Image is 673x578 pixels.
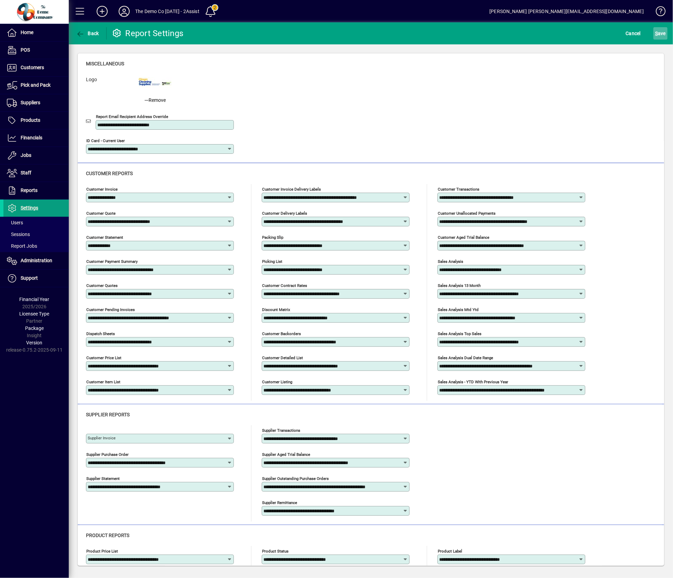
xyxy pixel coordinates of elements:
[7,232,30,237] span: Sessions
[86,549,118,554] mat-label: Product price list
[3,42,69,59] a: POS
[96,114,168,119] mat-label: Report Email Recipient Address Override
[3,94,69,111] a: Suppliers
[86,283,118,288] mat-label: Customer quotes
[113,5,135,18] button: Profile
[142,91,169,104] button: Remove
[262,355,303,360] mat-label: Customer Detailed List
[21,275,38,281] span: Support
[262,452,310,457] mat-label: Supplier aged trial balance
[86,476,120,481] mat-label: Supplier statement
[86,379,120,384] mat-label: Customer Item List
[262,379,292,384] mat-label: Customer Listing
[20,311,50,317] span: Licensee Type
[438,355,493,360] mat-label: Sales analysis dual date range
[21,30,33,35] span: Home
[262,307,290,312] mat-label: Discount Matrix
[86,355,121,360] mat-label: Customer Price List
[3,270,69,287] a: Support
[3,182,69,199] a: Reports
[86,307,135,312] mat-label: Customer pending invoices
[3,217,69,228] a: Users
[262,476,329,481] mat-label: Supplier outstanding purchase orders
[21,100,40,105] span: Suppliers
[3,24,69,41] a: Home
[86,533,129,538] span: Product reports
[76,31,99,36] span: Back
[86,412,130,417] span: Supplier reports
[3,252,69,269] a: Administration
[655,31,658,36] span: S
[21,188,37,193] span: Reports
[21,135,42,140] span: Financials
[21,205,38,211] span: Settings
[21,65,44,70] span: Customers
[626,28,641,39] span: Cancel
[21,82,51,88] span: Pick and Pack
[21,152,31,158] span: Jobs
[86,452,129,457] mat-label: Supplier purchase order
[21,117,40,123] span: Products
[262,259,282,264] mat-label: Picking List
[86,171,133,176] span: Customer reports
[86,235,123,240] mat-label: Customer statement
[86,61,124,66] span: Miscellaneous
[86,259,138,264] mat-label: Customer Payment Summary
[438,187,479,192] mat-label: Customer transactions
[3,112,69,129] a: Products
[69,27,107,40] app-page-header-button: Back
[91,5,113,18] button: Add
[3,164,69,182] a: Staff
[112,28,184,39] div: Report Settings
[81,76,133,104] label: Logo
[262,235,283,240] mat-label: Packing Slip
[3,228,69,240] a: Sessions
[262,283,307,288] mat-label: Customer Contract Rates
[3,59,69,76] a: Customers
[489,6,644,17] div: [PERSON_NAME] [PERSON_NAME][EMAIL_ADDRESS][DOMAIN_NAME]
[86,211,116,216] mat-label: Customer quote
[3,240,69,252] a: Report Jobs
[21,47,30,53] span: POS
[438,283,481,288] mat-label: Sales analysis 13 month
[438,211,496,216] mat-label: Customer unallocated payments
[262,549,289,554] mat-label: Product status
[3,77,69,94] a: Pick and Pack
[21,258,52,263] span: Administration
[651,1,664,24] a: Knowledge Base
[74,27,101,40] button: Back
[655,28,666,39] span: ave
[7,220,23,225] span: Users
[262,500,297,505] mat-label: Supplier remittance
[26,340,43,345] span: Version
[262,211,307,216] mat-label: Customer delivery labels
[3,129,69,147] a: Financials
[21,170,31,175] span: Staff
[3,147,69,164] a: Jobs
[20,297,50,302] span: Financial Year
[7,243,37,249] span: Report Jobs
[653,27,667,40] button: Save
[144,97,166,104] span: Remove
[438,259,463,264] mat-label: Sales analysis
[88,436,116,440] mat-label: Supplier invoice
[262,331,301,336] mat-label: Customer Backorders
[438,307,479,312] mat-label: Sales analysis mtd ytd
[86,187,118,192] mat-label: Customer invoice
[438,549,462,554] mat-label: Product label
[262,187,321,192] mat-label: Customer invoice delivery labels
[262,428,300,433] mat-label: Supplier transactions
[86,331,115,336] mat-label: Dispatch sheets
[438,331,481,336] mat-label: Sales analysis top sales
[135,6,199,17] div: The Demo Co [DATE] - 2Assist
[438,379,508,384] mat-label: Sales analysis - YTD with previous year
[25,325,44,331] span: Package
[86,138,125,143] mat-label: ID Card - Current User
[624,27,643,40] button: Cancel
[438,235,489,240] mat-label: Customer aged trial balance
